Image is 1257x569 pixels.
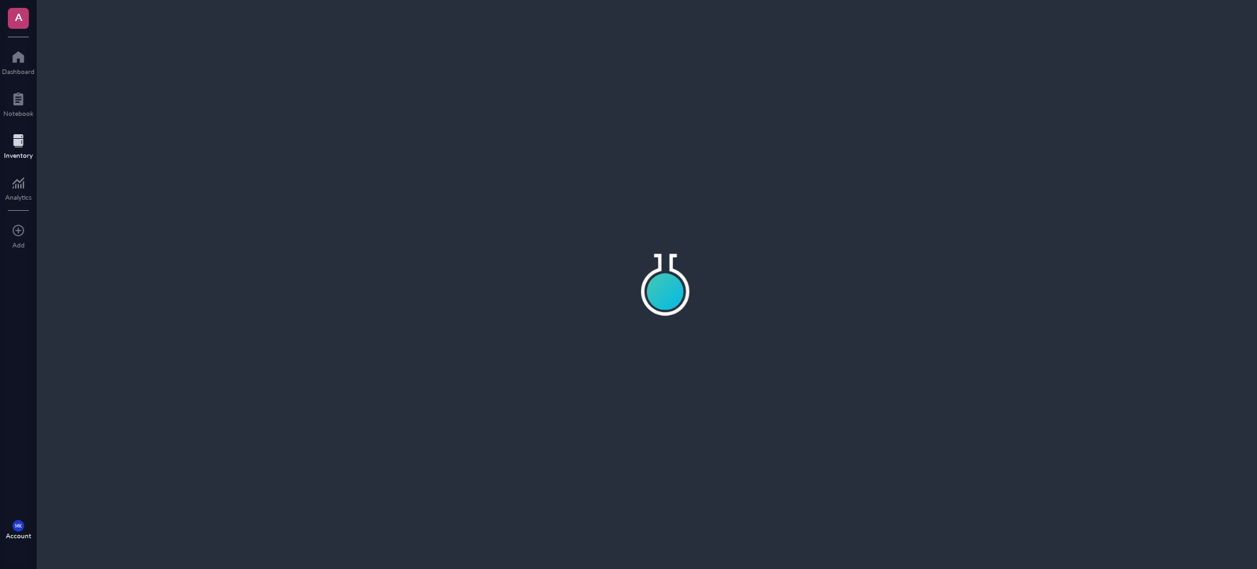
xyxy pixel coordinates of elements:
[3,109,33,117] div: Notebook
[15,523,22,528] span: MK
[4,130,33,159] a: Inventory
[15,9,22,25] span: A
[6,532,31,540] div: Account
[4,151,33,159] div: Inventory
[5,193,31,201] div: Analytics
[5,172,31,201] a: Analytics
[2,46,35,75] a: Dashboard
[12,241,25,249] div: Add
[3,88,33,117] a: Notebook
[2,67,35,75] div: Dashboard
